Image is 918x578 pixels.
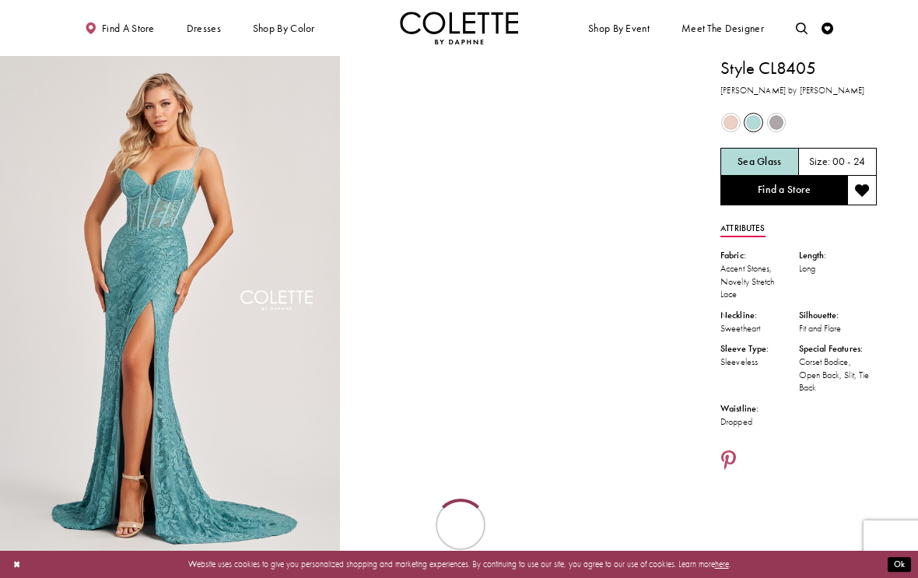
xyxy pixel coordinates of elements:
span: Dresses [187,23,221,34]
span: Dresses [184,12,224,44]
a: Meet the designer [678,12,767,44]
div: Sleeveless [720,356,798,369]
a: Attributes [720,220,765,237]
div: Sea Glass [743,112,764,133]
button: Add to wishlist [847,176,877,205]
div: Corset Bodice, Open Back, Slit, Tie Back [799,356,877,394]
p: Website uses cookies to give you personalized shopping and marketing experiences. By continuing t... [85,556,833,572]
div: Neckline: [720,309,798,322]
div: Silhouette: [799,309,877,322]
span: Shop By Event [585,12,652,44]
a: Share using Pinterest - Opens in new tab [720,450,737,473]
div: Accent Stones, Novelty Stretch Lace [720,262,798,301]
div: Long [799,262,877,275]
h5: Chosen color [738,156,782,168]
h1: Style CL8405 [720,56,877,81]
a: Toggle search [793,12,811,44]
button: Submit Dialog [888,557,911,572]
div: Sweetheart [720,322,798,335]
video: Style CL8405 Colette by Daphne #1 autoplay loop mute video [345,56,685,226]
div: Smoke [766,112,787,133]
span: Shop By Event [588,23,650,34]
h3: [PERSON_NAME] by [PERSON_NAME] [720,84,877,97]
div: Fit and Flare [799,322,877,335]
a: Visit Home Page [400,12,518,44]
span: Size: [809,156,830,169]
div: Sleeve Type: [720,342,798,356]
button: Close Dialog [7,554,26,575]
div: Product color controls state depends on size chosen [720,111,877,134]
a: Check Wishlist [818,12,836,44]
h5: 00 - 24 [832,156,866,168]
a: Find a store [82,12,157,44]
div: Special Features: [799,342,877,356]
span: Meet the designer [681,23,764,34]
img: Colette by Daphne [400,12,518,44]
div: Waistline: [720,402,798,415]
span: Shop by color [250,12,317,44]
div: Length: [799,249,877,262]
div: Rose [720,112,741,133]
a: here [715,559,729,569]
span: Shop by color [253,23,315,34]
div: Fabric: [720,249,798,262]
div: Dropped [720,415,798,429]
a: Find a Store [720,176,847,205]
span: Find a store [102,23,155,34]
